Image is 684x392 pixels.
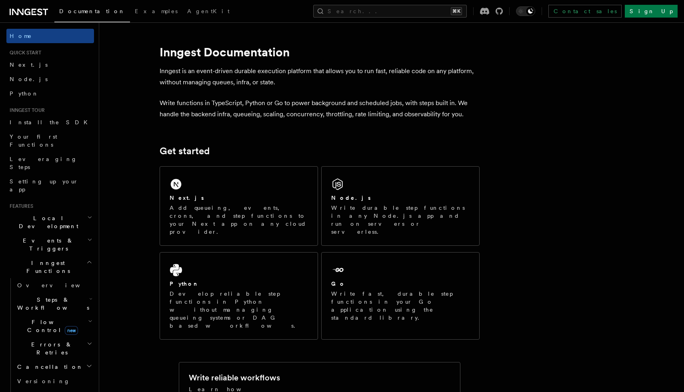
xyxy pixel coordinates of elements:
[160,45,480,59] h1: Inngest Documentation
[6,115,94,129] a: Install the SDK
[10,119,92,125] span: Install the SDK
[170,204,308,236] p: Add queueing, events, crons, and step functions to your Next app on any cloud provider.
[10,178,78,193] span: Setting up your app
[6,50,41,56] span: Quick start
[170,290,308,330] p: Develop reliable step functions in Python without managing queueing systems or DAG based workflows.
[54,2,130,22] a: Documentation
[10,62,48,68] span: Next.js
[160,98,480,120] p: Write functions in TypeScript, Python or Go to power background and scheduled jobs, with steps bu...
[10,76,48,82] span: Node.js
[14,278,94,293] a: Overview
[14,360,94,374] button: Cancellation
[160,66,480,88] p: Inngest is an event-driven durable execution platform that allows you to run fast, reliable code ...
[17,282,100,289] span: Overview
[59,8,125,14] span: Documentation
[6,152,94,174] a: Leveraging Steps
[14,318,88,334] span: Flow Control
[548,5,622,18] a: Contact sales
[6,58,94,72] a: Next.js
[6,107,45,113] span: Inngest tour
[6,237,87,253] span: Events & Triggers
[10,133,57,148] span: Your first Functions
[10,156,77,170] span: Leveraging Steps
[182,2,234,22] a: AgentKit
[14,296,89,312] span: Steps & Workflows
[313,5,467,18] button: Search...⌘K
[14,340,87,356] span: Errors & Retries
[6,233,94,256] button: Events & Triggers
[625,5,678,18] a: Sign Up
[516,6,535,16] button: Toggle dark mode
[10,90,39,97] span: Python
[170,194,204,202] h2: Next.js
[321,166,480,246] a: Node.jsWrite durable step functions in any Node.js app and run on servers or serverless.
[331,204,470,236] p: Write durable step functions in any Node.js app and run on servers or serverless.
[135,8,178,14] span: Examples
[160,252,318,340] a: PythonDevelop reliable step functions in Python without managing queueing systems or DAG based wo...
[189,372,280,383] h2: Write reliable workflows
[6,129,94,152] a: Your first Functions
[321,252,480,340] a: GoWrite fast, durable step functions in your Go application using the standard library.
[331,194,371,202] h2: Node.js
[170,280,199,288] h2: Python
[187,8,230,14] span: AgentKit
[14,293,94,315] button: Steps & Workflows
[14,337,94,360] button: Errors & Retries
[6,211,94,233] button: Local Development
[6,86,94,101] a: Python
[14,315,94,337] button: Flow Controlnew
[451,7,462,15] kbd: ⌘K
[6,174,94,197] a: Setting up your app
[6,72,94,86] a: Node.js
[331,290,470,322] p: Write fast, durable step functions in your Go application using the standard library.
[14,374,94,388] a: Versioning
[65,326,78,335] span: new
[160,145,210,157] a: Get started
[160,166,318,246] a: Next.jsAdd queueing, events, crons, and step functions to your Next app on any cloud provider.
[6,203,33,209] span: Features
[17,378,70,384] span: Versioning
[6,214,87,230] span: Local Development
[331,280,346,288] h2: Go
[6,256,94,278] button: Inngest Functions
[14,363,83,371] span: Cancellation
[6,29,94,43] a: Home
[10,32,32,40] span: Home
[6,259,86,275] span: Inngest Functions
[130,2,182,22] a: Examples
